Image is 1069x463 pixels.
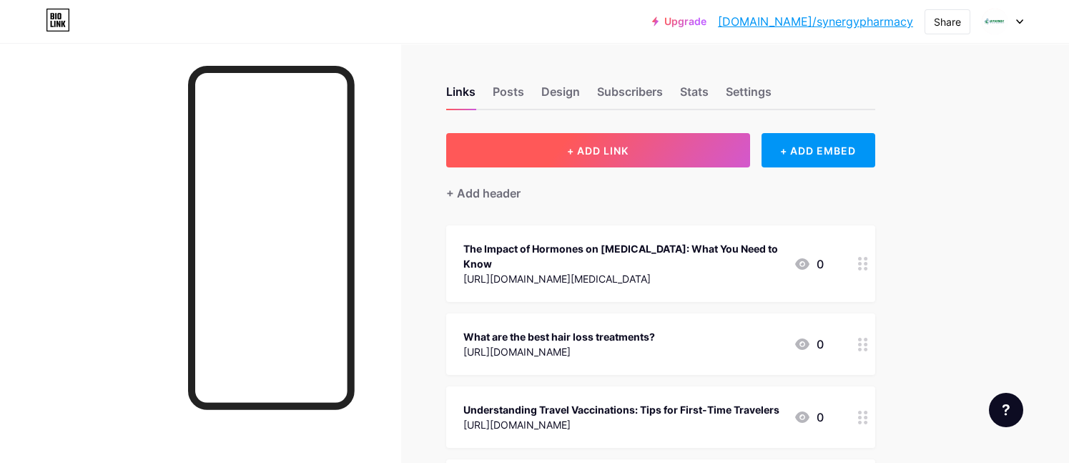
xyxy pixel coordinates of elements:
[463,402,779,417] div: Understanding Travel Vaccinations: Tips for First-Time Travelers
[463,241,782,271] div: The Impact of Hormones on [MEDICAL_DATA]: What You Need to Know
[652,16,706,27] a: Upgrade
[726,83,772,109] div: Settings
[446,185,521,202] div: + Add header
[541,83,580,109] div: Design
[567,145,629,157] span: + ADD LINK
[794,409,824,426] div: 0
[446,83,476,109] div: Links
[794,255,824,273] div: 0
[463,344,655,359] div: [URL][DOMAIN_NAME]
[762,133,875,167] div: + ADD EMBED
[597,83,663,109] div: Subscribers
[981,8,1008,35] img: Synergy Pharmacy
[446,133,750,167] button: + ADD LINK
[680,83,709,109] div: Stats
[463,329,655,344] div: What are the best hair loss treatments?
[463,417,779,432] div: [URL][DOMAIN_NAME]
[493,83,524,109] div: Posts
[934,14,961,29] div: Share
[794,336,824,353] div: 0
[463,271,782,286] div: [URL][DOMAIN_NAME][MEDICAL_DATA]
[718,13,913,30] a: [DOMAIN_NAME]/synergypharmacy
